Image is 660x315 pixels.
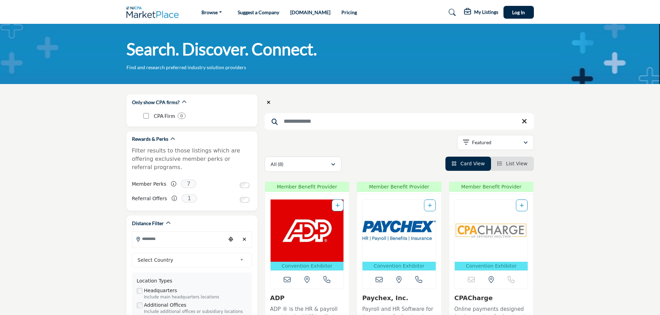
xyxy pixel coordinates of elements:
[464,8,498,17] div: My Listings
[520,203,524,208] a: Add To List
[132,220,164,227] h2: Distance Filter
[144,287,177,294] label: Headquarters
[362,200,436,270] a: Open Listing in new tab
[271,200,344,262] img: ADP
[341,9,357,15] a: Pricing
[270,294,344,302] h3: ADP
[503,6,534,19] button: Log In
[497,161,528,166] a: View List
[474,9,498,15] h5: My Listings
[270,294,285,302] a: ADP
[181,179,196,188] span: 7
[271,161,283,168] p: All (8)
[197,8,227,17] a: Browse
[359,183,439,191] span: Member Benefit Provider
[460,161,484,166] span: Card View
[428,203,432,208] a: Add To List
[457,135,534,150] button: Featured
[132,99,180,106] h2: Only show CPA firms?
[364,262,434,270] p: Convention Exhibitor
[267,183,347,191] span: Member Benefit Provider
[132,193,167,205] label: Referral Offers
[137,277,247,285] div: Location Types
[265,113,534,130] input: Search Keyword
[445,157,491,171] li: Card View
[290,9,330,15] a: [DOMAIN_NAME]
[456,262,527,270] p: Convention Exhibitor
[451,183,531,191] span: Member Benefit Provider
[455,200,528,270] a: Open Listing in new tab
[226,232,236,247] div: Choose your current location
[472,139,491,146] p: Featured
[132,147,252,172] p: Filter results to those listings which are offering exclusive member perks or referral programs.
[180,113,183,118] b: 0
[240,183,249,188] input: Switch to Member Perks
[362,294,408,302] a: Paychex, Inc.
[362,200,436,262] img: Paychex, Inc.
[267,100,271,105] i: Clear search location
[454,294,493,302] a: CPACharge
[238,9,279,15] a: Suggest a Company
[265,157,341,172] button: All (8)
[132,232,226,245] input: Search Location
[126,38,317,60] h1: Search. Discover. Connect.
[126,64,246,71] p: Find and research preferred industry solution providers
[239,232,250,247] div: Clear search location
[455,200,528,262] img: CPACharge
[442,7,460,18] a: Search
[132,178,167,190] label: Member Perks
[454,294,528,302] h3: CPACharge
[240,197,249,203] input: Switch to Referral Offers
[178,113,186,119] div: 0 Results For CPA Firm
[144,302,187,309] label: Additional Offices
[452,161,485,166] a: View Card
[491,157,534,171] li: List View
[132,136,168,142] h2: Rewards & Perks
[271,200,344,270] a: Open Listing in new tab
[144,309,247,315] div: Include additional offices or subsidiary locations
[154,112,175,120] p: CPA Firm: CPA Firm
[272,262,342,270] p: Convention Exhibitor
[144,294,247,300] div: Include main headquarters locations
[138,256,237,264] span: Select Country
[336,203,340,208] a: Add To List
[126,7,182,18] img: Site Logo
[506,161,527,166] span: List View
[143,113,149,119] input: CPA Firm checkbox
[512,9,525,15] span: Log In
[362,294,436,302] h3: Paychex, Inc.
[181,194,197,203] span: 1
